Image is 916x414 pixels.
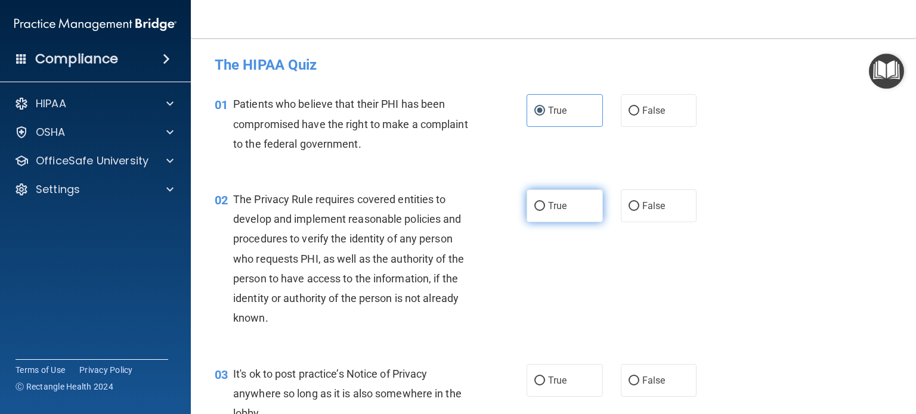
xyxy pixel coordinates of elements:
[14,182,174,197] a: Settings
[215,98,228,112] span: 01
[36,97,66,111] p: HIPAA
[14,125,174,139] a: OSHA
[233,193,464,324] span: The Privacy Rule requires covered entities to develop and implement reasonable policies and proce...
[710,330,902,377] iframe: Drift Widget Chat Controller
[629,376,639,385] input: False
[36,125,66,139] p: OSHA
[215,57,892,73] h4: The HIPAA Quiz
[79,364,133,376] a: Privacy Policy
[16,381,113,393] span: Ⓒ Rectangle Health 2024
[215,193,228,207] span: 02
[14,13,177,36] img: PMB logo
[14,97,174,111] a: HIPAA
[215,368,228,382] span: 03
[642,375,666,386] span: False
[642,105,666,116] span: False
[548,375,567,386] span: True
[534,202,545,211] input: True
[233,98,468,150] span: Patients who believe that their PHI has been compromised have the right to make a complaint to th...
[534,376,545,385] input: True
[36,154,148,168] p: OfficeSafe University
[35,51,118,67] h4: Compliance
[36,182,80,197] p: Settings
[629,202,639,211] input: False
[534,107,545,116] input: True
[548,200,567,211] span: True
[629,107,639,116] input: False
[548,105,567,116] span: True
[16,364,65,376] a: Terms of Use
[14,154,174,168] a: OfficeSafe University
[869,54,904,89] button: Open Resource Center
[642,200,666,211] span: False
